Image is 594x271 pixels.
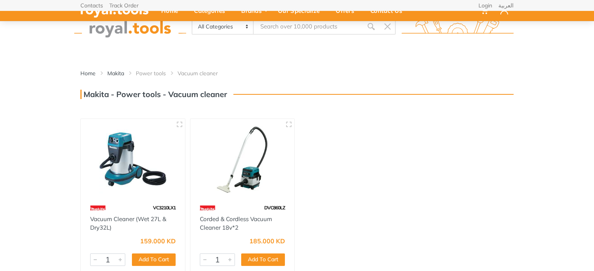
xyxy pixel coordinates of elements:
span: DVC860LZ [264,205,285,211]
a: Login [478,3,492,8]
a: Vacuum Cleaner (Wet 27L & Dry32L) [90,215,166,232]
h3: Makita - Power tools - Vacuum cleaner [80,90,227,99]
img: 42.webp [90,201,106,215]
img: royal.tools Logo [74,16,186,37]
a: Contacts [80,3,103,8]
select: Category [192,19,254,34]
span: VC3210LX1 [153,205,176,211]
button: Add To Cart [132,253,176,266]
img: royal.tools Logo [402,16,514,37]
a: Home [80,69,96,77]
div: 159.000 KD [140,238,176,244]
a: Power tools [136,69,166,77]
nav: breadcrumb [80,69,514,77]
img: Royal Tools - Vacuum Cleaner (Wet 27L & Dry32L) [88,126,178,193]
a: Corded & Cordless Vacuum Cleaner 18v*2 [200,215,272,232]
img: Royal Tools - Corded & Cordless Vacuum Cleaner 18v*2 [197,126,288,193]
a: Track Order [109,3,139,8]
button: Add To Cart [241,253,285,266]
li: Vacuum cleaner [178,69,229,77]
div: 185.000 KD [249,238,285,244]
a: Makita [107,69,124,77]
input: Site search [254,18,363,35]
a: العربية [498,3,514,8]
img: 42.webp [200,201,215,215]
